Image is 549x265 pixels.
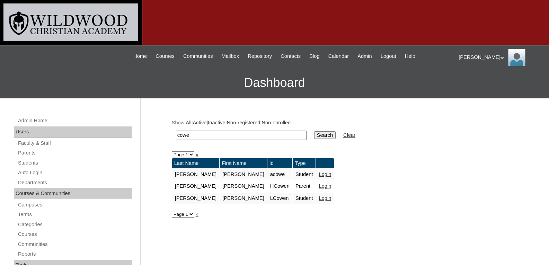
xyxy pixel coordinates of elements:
a: Parents [17,149,132,157]
td: Last Name [172,158,220,168]
td: Id [267,158,292,168]
td: First Name [220,158,267,168]
div: Courses & Communities [14,188,132,199]
div: [PERSON_NAME] [459,49,542,66]
a: Non-registered [227,120,260,125]
div: Users [14,126,132,138]
a: Logout [377,52,400,60]
a: Communities [180,52,216,60]
h3: Dashboard [3,67,546,98]
img: Jill Isaac [508,49,525,66]
a: Categories [17,220,132,229]
a: Departments [17,178,132,187]
a: All [186,120,191,125]
a: » [196,211,198,217]
td: HCowen [267,180,292,192]
a: Inactive [208,120,225,125]
span: Calendar [328,52,349,60]
img: logo-white.png [3,3,138,41]
input: Search [176,131,307,140]
td: [PERSON_NAME] [172,193,220,204]
span: Mailbox [222,52,239,60]
a: Campuses [17,201,132,209]
a: » [196,152,198,157]
a: Clear [343,132,355,138]
a: Admin Home [17,116,132,125]
a: Blog [306,52,323,60]
a: Repository [244,52,275,60]
a: Login [319,171,331,177]
a: Calendar [325,52,352,60]
span: Courses [156,52,175,60]
a: Login [319,195,331,201]
a: Home [130,52,150,60]
span: Blog [309,52,319,60]
td: Parent [293,180,316,192]
a: Courses [152,52,178,60]
a: Contacts [277,52,304,60]
td: [PERSON_NAME] [172,180,220,192]
a: Login [319,183,331,189]
td: [PERSON_NAME] [172,169,220,180]
span: Repository [248,52,272,60]
td: Student [293,169,316,180]
a: Courses [17,230,132,239]
td: [PERSON_NAME] [220,169,267,180]
span: Contacts [281,52,301,60]
a: Students [17,159,132,167]
a: Active [193,120,206,125]
span: Help [405,52,415,60]
span: Admin [357,52,372,60]
span: Logout [381,52,396,60]
td: Student [293,193,316,204]
td: [PERSON_NAME] [220,193,267,204]
a: Non-enrolled [262,120,291,125]
a: Terms [17,210,132,219]
td: Type [293,158,316,168]
input: Search [314,131,336,139]
a: Faculty & Staff [17,139,132,148]
a: Admin [354,52,375,60]
span: Communities [183,52,213,60]
a: Help [401,52,419,60]
a: Communities [17,240,132,249]
a: Reports [17,250,132,258]
td: LCowen [267,193,292,204]
td: acowe [267,169,292,180]
div: Show: | | | | [172,119,515,144]
a: Mailbox [218,52,243,60]
span: Home [133,52,147,60]
td: [PERSON_NAME] [220,180,267,192]
a: Auto Login [17,168,132,177]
